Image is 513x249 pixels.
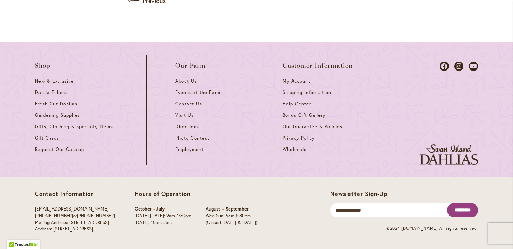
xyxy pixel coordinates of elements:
p: October - July [135,206,191,213]
p: (Closed [DATE] & [DATE]) [206,219,258,226]
span: Customer Information [283,62,353,69]
span: Fresh Cut Dahlias [35,101,77,107]
p: [DATE]-[DATE]: 9am-4:30pm [135,213,191,219]
span: New & Exclusive [35,78,74,84]
span: Help Center [283,101,311,107]
span: Events at the Farm [175,89,220,95]
span: Newsletter Sign-Up [330,190,387,197]
span: Photo Contest [175,135,209,141]
span: Bonus Gift Gallery [283,112,325,118]
p: or Mailing Address: [STREET_ADDRESS] Address: [STREET_ADDRESS] [35,206,115,232]
span: Employment [175,146,204,152]
span: Shipping Information [283,89,331,95]
p: Contact Information [35,190,115,197]
span: My Account [283,78,310,84]
span: Visit Us [175,112,194,118]
span: Our Guarantee & Policies [283,124,342,130]
a: [PHONE_NUMBER] [77,213,115,219]
span: Gardening Supplies [35,112,80,118]
span: About Us [175,78,197,84]
span: Contact Us [175,101,202,107]
span: Gifts, Clothing & Specialty Items [35,124,113,130]
a: [EMAIL_ADDRESS][DOMAIN_NAME] [35,206,108,212]
span: Wholesale [283,146,307,152]
a: Dahlias on Instagram [454,62,463,71]
a: Dahlias on Facebook [440,62,449,71]
span: Gift Cards [35,135,59,141]
span: Request Our Catalog [35,146,84,152]
p: Wed-Sun: 9am-5:30pm [206,213,258,219]
a: Dahlias on Youtube [469,62,478,71]
span: Privacy Policy [283,135,315,141]
p: [DATE]: 10am-3pm [135,219,191,226]
span: Our Farm [175,62,206,69]
span: Directions [175,124,199,130]
span: Shop [35,62,51,69]
span: Dahlia Tubers [35,89,67,95]
a: [PHONE_NUMBER] [35,213,73,219]
p: August – September [206,206,258,213]
p: Hours of Operation [135,190,258,197]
